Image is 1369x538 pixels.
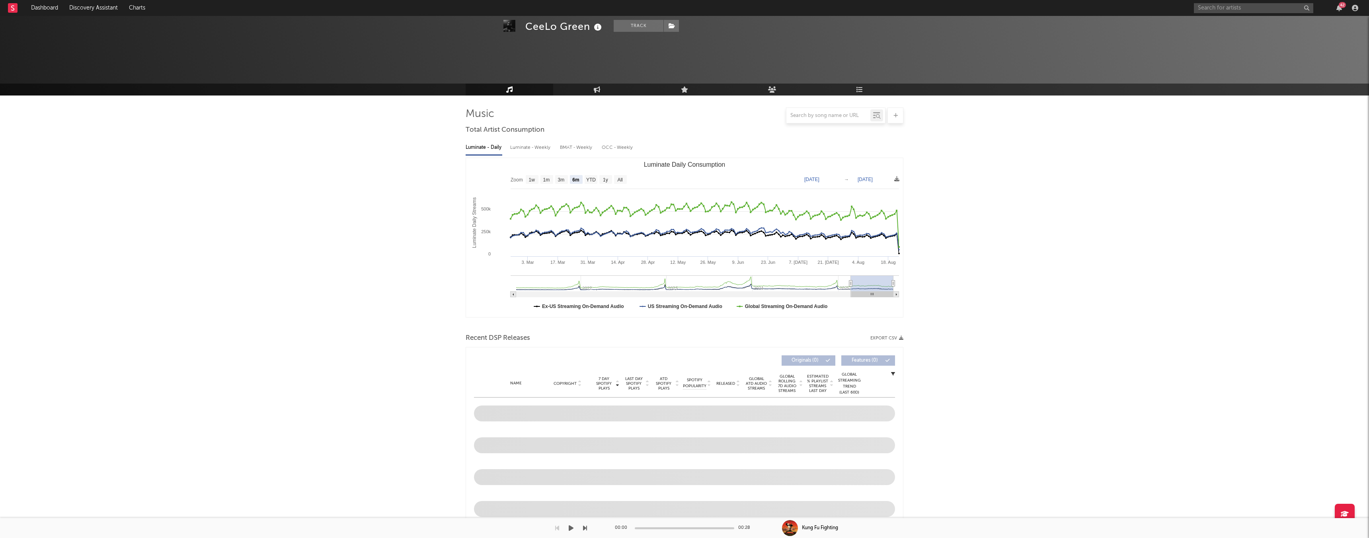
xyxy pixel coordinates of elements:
[716,381,735,386] span: Released
[841,355,895,366] button: Features(0)
[558,177,565,183] text: 3m
[761,260,775,265] text: 23. Jun
[818,260,839,265] text: 21. [DATE]
[602,141,634,154] div: OCC - Weekly
[852,260,864,265] text: 4. Aug
[844,177,849,182] text: →
[472,197,477,248] text: Luminate Daily Streams
[617,177,622,183] text: All
[732,260,744,265] text: 9. Jun
[550,260,566,265] text: 17. Mar
[580,260,595,265] text: 31. Mar
[870,336,903,341] button: Export CSV
[846,358,883,363] span: Features ( 0 )
[529,177,535,183] text: 1w
[807,374,829,393] span: Estimated % Playlist Streams Last Day
[787,358,823,363] span: Originals ( 0 )
[837,372,861,396] div: Global Streaming Trend (Last 60D)
[560,141,594,154] div: BMAT - Weekly
[1339,2,1346,8] div: 42
[789,260,807,265] text: 7. [DATE]
[554,381,577,386] span: Copyright
[881,260,895,265] text: 18. Aug
[745,376,767,391] span: Global ATD Audio Streams
[593,376,614,391] span: 7 Day Spotify Plays
[481,207,491,211] text: 500k
[683,377,706,389] span: Spotify Popularity
[653,376,674,391] span: ATD Spotify Plays
[466,158,903,317] svg: Luminate Daily Consumption
[481,229,491,234] text: 250k
[510,141,552,154] div: Luminate - Weekly
[466,125,544,135] span: Total Artist Consumption
[611,260,625,265] text: 14. Apr
[1194,3,1313,13] input: Search for artists
[603,177,608,183] text: 1y
[641,260,655,265] text: 28. Apr
[745,304,828,309] text: Global Streaming On-Demand Audio
[522,260,534,265] text: 3. Mar
[738,523,754,533] div: 00:28
[466,333,530,343] span: Recent DSP Releases
[511,177,523,183] text: Zoom
[670,260,686,265] text: 12. May
[623,376,644,391] span: Last Day Spotify Plays
[614,20,663,32] button: Track
[782,355,835,366] button: Originals(0)
[490,380,542,386] div: Name
[488,251,491,256] text: 0
[572,177,579,183] text: 6m
[858,177,873,182] text: [DATE]
[586,177,596,183] text: YTD
[776,374,798,393] span: Global Rolling 7D Audio Streams
[700,260,716,265] text: 26. May
[804,177,819,182] text: [DATE]
[543,177,550,183] text: 1m
[786,113,870,119] input: Search by song name or URL
[644,161,725,168] text: Luminate Daily Consumption
[615,523,631,533] div: 00:00
[525,20,604,33] div: CeeLo Green
[466,141,502,154] div: Luminate - Daily
[802,524,838,532] div: Kung Fu Fighting
[1336,5,1342,11] button: 42
[542,304,624,309] text: Ex-US Streaming On-Demand Audio
[648,304,722,309] text: US Streaming On-Demand Audio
